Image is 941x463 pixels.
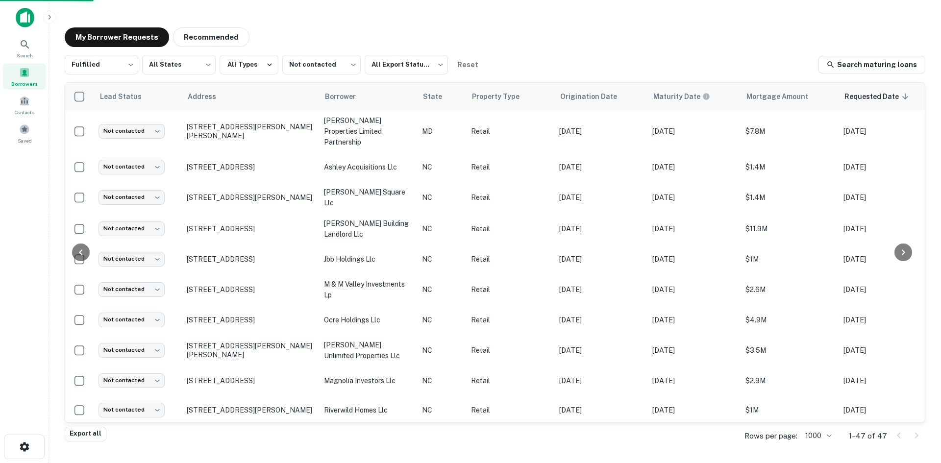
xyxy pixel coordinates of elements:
[892,385,941,432] iframe: Chat Widget
[843,315,927,325] p: [DATE]
[652,162,736,172] p: [DATE]
[559,375,643,386] p: [DATE]
[422,345,461,356] p: NC
[559,284,643,295] p: [DATE]
[99,91,154,102] span: Lead Status
[843,254,927,265] p: [DATE]
[324,187,412,208] p: [PERSON_NAME] square llc
[99,313,165,327] div: Not contacted
[422,315,461,325] p: NC
[559,315,643,325] p: [DATE]
[801,429,833,443] div: 1000
[745,405,834,415] p: $1M
[324,315,412,325] p: ocre holdings llc
[471,126,549,137] p: Retail
[652,126,736,137] p: [DATE]
[653,91,700,102] h6: Maturity Date
[471,162,549,172] p: Retail
[843,162,927,172] p: [DATE]
[652,345,736,356] p: [DATE]
[99,252,165,266] div: Not contacted
[11,80,38,88] span: Borrowers
[844,91,912,102] span: Requested Date
[220,55,278,74] button: All Types
[187,224,314,233] p: [STREET_ADDRESS]
[173,27,249,47] button: Recommended
[471,375,549,386] p: Retail
[745,254,834,265] p: $1M
[559,345,643,356] p: [DATE]
[324,218,412,240] p: [PERSON_NAME] building landlord llc
[422,192,461,203] p: NC
[187,341,314,359] p: [STREET_ADDRESS][PERSON_NAME][PERSON_NAME]
[188,91,229,102] span: Address
[745,315,834,325] p: $4.9M
[559,126,643,137] p: [DATE]
[3,92,46,118] a: Contacts
[652,405,736,415] p: [DATE]
[652,284,736,295] p: [DATE]
[647,83,741,110] th: Maturity dates displayed may be estimated. Please contact the lender for the most accurate maturi...
[471,254,549,265] p: Retail
[187,406,314,414] p: [STREET_ADDRESS][PERSON_NAME]
[417,83,466,110] th: State
[187,376,314,385] p: [STREET_ADDRESS]
[99,282,165,296] div: Not contacted
[471,284,549,295] p: Retail
[187,255,314,264] p: [STREET_ADDRESS]
[65,27,169,47] button: My Borrower Requests
[324,340,412,361] p: [PERSON_NAME] unlimited properties llc
[319,83,417,110] th: Borrower
[187,285,314,294] p: [STREET_ADDRESS]
[559,254,643,265] p: [DATE]
[99,403,165,417] div: Not contacted
[324,254,412,265] p: jbb holdings llc
[452,55,483,74] button: Reset
[187,316,314,324] p: [STREET_ADDRESS]
[843,375,927,386] p: [DATE]
[422,254,461,265] p: NC
[652,192,736,203] p: [DATE]
[745,126,834,137] p: $7.8M
[471,192,549,203] p: Retail
[422,162,461,172] p: NC
[746,91,821,102] span: Mortgage Amount
[15,108,34,116] span: Contacts
[745,345,834,356] p: $3.5M
[99,343,165,357] div: Not contacted
[843,345,927,356] p: [DATE]
[182,83,319,110] th: Address
[554,83,647,110] th: Origination Date
[3,120,46,146] a: Saved
[99,124,165,138] div: Not contacted
[187,193,314,202] p: [STREET_ADDRESS][PERSON_NAME]
[99,190,165,204] div: Not contacted
[849,430,887,442] p: 1–47 of 47
[843,223,927,234] p: [DATE]
[471,315,549,325] p: Retail
[18,137,32,145] span: Saved
[471,405,549,415] p: Retail
[65,52,138,77] div: Fulfilled
[3,63,46,90] a: Borrowers
[187,122,314,140] p: [STREET_ADDRESS][PERSON_NAME][PERSON_NAME]
[3,35,46,61] a: Search
[745,192,834,203] p: $1.4M
[422,223,461,234] p: NC
[559,405,643,415] p: [DATE]
[99,221,165,236] div: Not contacted
[472,91,532,102] span: Property Type
[187,163,314,171] p: [STREET_ADDRESS]
[745,162,834,172] p: $1.4M
[843,126,927,137] p: [DATE]
[818,56,925,73] a: Search maturing loans
[653,91,723,102] span: Maturity dates displayed may be estimated. Please contact the lender for the most accurate maturi...
[745,223,834,234] p: $11.9M
[741,83,839,110] th: Mortgage Amount
[745,375,834,386] p: $2.9M
[744,430,797,442] p: Rows per page:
